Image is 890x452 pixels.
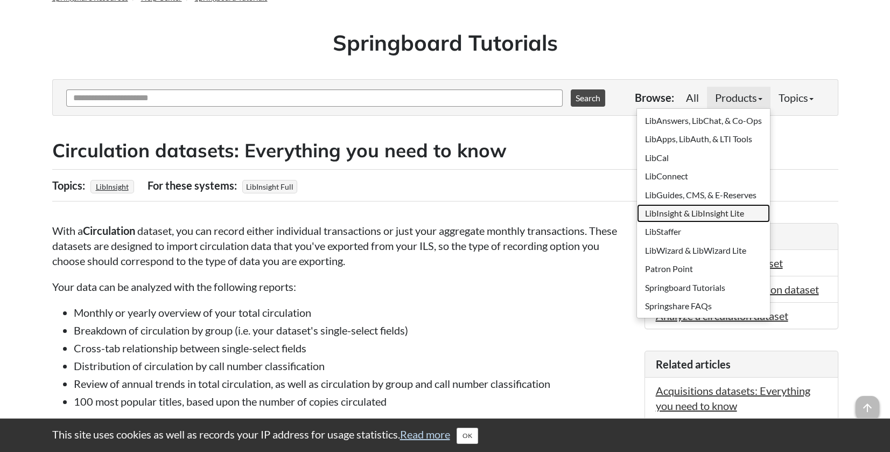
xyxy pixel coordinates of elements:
ul: Products [636,108,770,318]
a: LibApps, LibAuth, & LTI Tools [637,130,770,148]
a: All [678,87,707,108]
h2: Circulation datasets: Everything you need to know [52,137,838,164]
a: Read more [400,428,450,441]
div: This site uses cookies as well as records your IP address for usage statistics. [41,427,849,444]
a: LibAnswers, LibChat, & Co-Ops [637,112,770,130]
a: Patron Point [637,260,770,278]
span: Related articles [656,358,731,371]
span: arrow_upward [856,396,879,420]
a: LibInsight & LibInsight Lite [637,204,770,222]
a: LibWizard & LibWizard Lite [637,241,770,260]
a: Topics [770,87,822,108]
a: Products [707,87,770,108]
h1: Springboard Tutorials [60,27,830,58]
a: LibStaffer [637,222,770,241]
div: For these systems: [148,175,240,196]
a: LibCal [637,149,770,167]
li: 100 most popular titles, based upon the number of copies circulated [74,394,634,409]
a: Acquisitions datasets: Everything you need to know [656,384,810,412]
p: With a ​ dataset, you can record either individual transactions or just your aggregate monthly tr... [52,223,634,268]
div: Topics: [52,175,88,196]
p: Browse: [635,90,674,105]
li: Cross-tab relationship between single-select fields [74,340,634,356]
span: LibInsight Full [242,180,297,193]
a: Springboard Tutorials [637,279,770,297]
a: arrow_upward [856,397,879,410]
a: Springshare FAQs [637,297,770,315]
li: Monthly or yearly overview of your total circulation [74,305,634,320]
a: LibConnect [637,167,770,185]
li: Review of annual trends in total circulation, as well as circulation by group and call number cla... [74,376,634,391]
a: LibGuides, CMS, & E-Reserves [637,186,770,204]
button: Close [457,428,478,444]
p: Your data can be analyzed with the following reports: [52,279,634,294]
a: LibInsight [94,179,130,194]
li: Distribution of circulation by call number classification [74,358,634,373]
strong: ​Circulation [83,224,135,237]
li: Breakdown of circulation by group (i.e. your dataset's single-select fields) [74,323,634,338]
button: Search [571,89,605,107]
